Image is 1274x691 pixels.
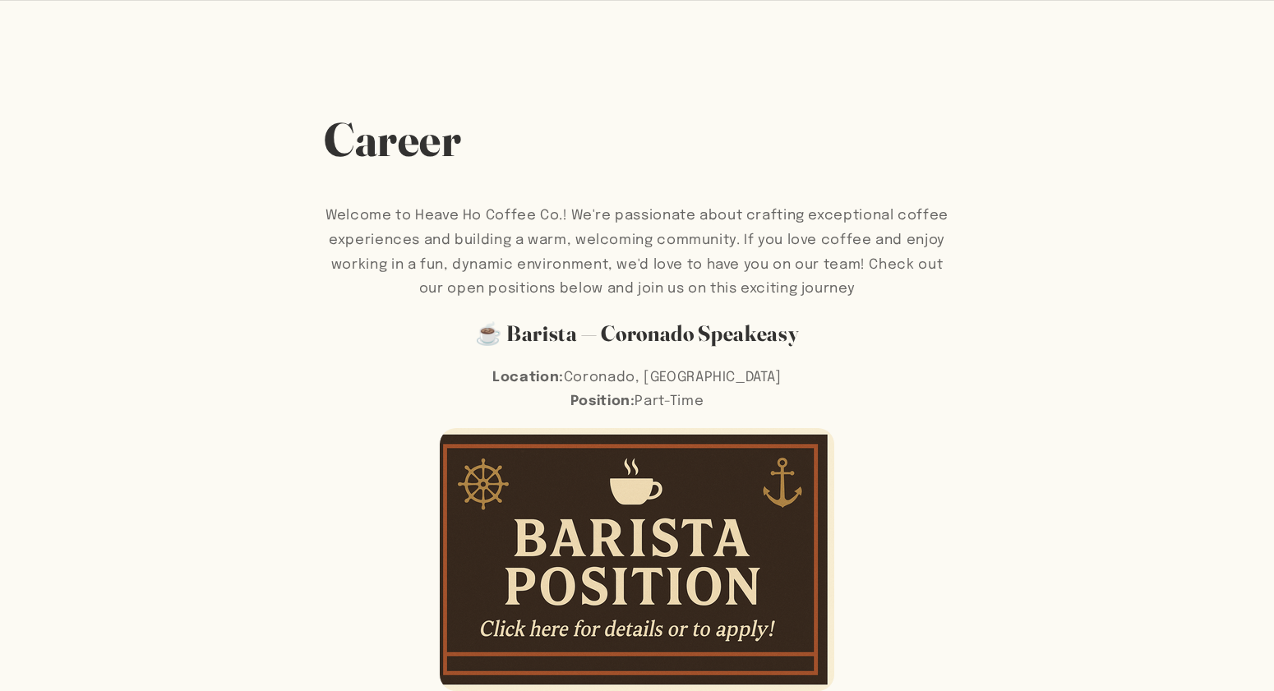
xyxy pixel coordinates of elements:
p: Coronado, [GEOGRAPHIC_DATA] Part-Time [324,366,950,414]
p: Welcome to Heave Ho Coffee Co.! We're passionate about crafting exceptional coffee experiences an... [324,204,950,301]
h1: Career [324,109,950,170]
img: ChatGPT_Image_Aug_26_2025_11_12_48_AM_480x480.png [440,428,834,691]
strong: Location: [492,371,564,385]
strong: Position: [570,394,635,408]
h2: ☕ Barista — Coronado Speakeasy [324,320,950,348]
